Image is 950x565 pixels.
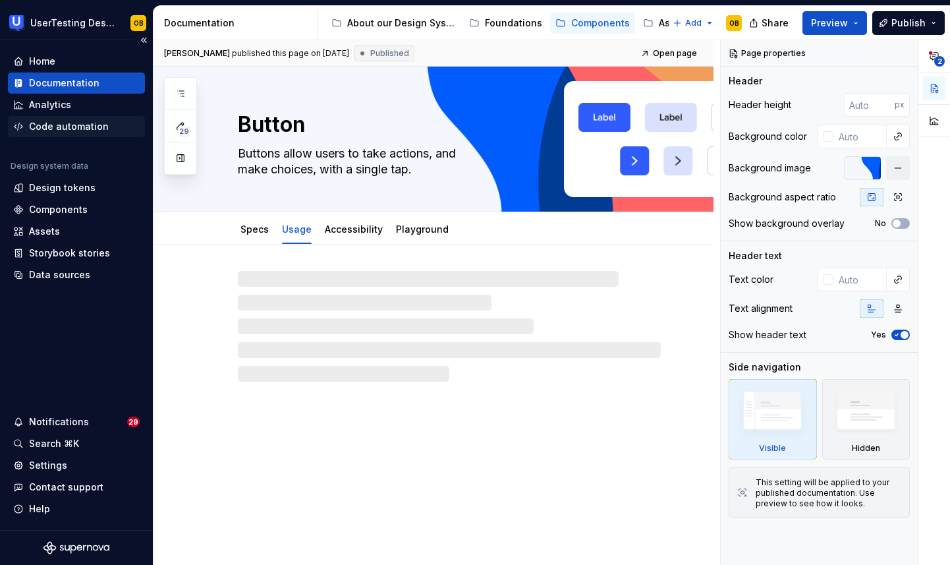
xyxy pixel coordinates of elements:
div: Foundations [485,16,542,30]
span: Publish [891,16,926,30]
a: Specs [240,223,269,235]
button: Share [742,11,797,35]
button: Collapse sidebar [134,31,153,49]
div: Header text [729,249,782,262]
span: Add [685,18,702,28]
a: Assets [8,221,145,242]
span: 2 [934,56,945,67]
div: Show header text [729,328,806,342]
a: Analytics [8,94,145,115]
div: Text alignment [729,302,793,315]
input: Auto [833,268,887,291]
div: Documentation [29,76,99,90]
label: No [875,218,886,229]
a: Documentation [8,73,145,94]
span: Open page [653,48,697,59]
div: Components [571,16,630,30]
label: Yes [871,330,886,340]
a: Settings [8,455,145,476]
a: About our Design System [326,13,461,34]
div: Search ⌘K [29,437,79,450]
div: Design system data [11,161,88,171]
div: Documentation [164,16,312,30]
div: Side navigation [729,361,801,374]
div: Assets [29,225,60,238]
span: 29 [177,126,191,136]
div: Accessibility [320,215,388,243]
div: Specs [235,215,274,243]
div: published this page on [DATE] [232,48,349,59]
button: Preview [802,11,867,35]
a: Playground [396,223,449,235]
a: Usage [282,223,312,235]
div: Hidden [822,379,910,460]
div: Code automation [29,120,109,133]
button: Publish [872,11,945,35]
button: Contact support [8,477,145,498]
input: Auto [844,93,895,117]
a: Assets [638,13,695,34]
div: Text color [729,273,773,286]
div: Visible [729,379,817,460]
a: Storybook stories [8,243,145,264]
a: Code automation [8,116,145,137]
div: This setting will be applied to your published documentation. Use preview to see how it looks. [756,477,901,509]
svg: Supernova Logo [43,541,109,554]
div: Notifications [29,415,89,429]
a: Components [550,13,635,34]
span: Published [370,48,409,59]
a: Data sources [8,264,145,285]
div: Page tree [326,10,666,36]
div: Help [29,502,50,516]
div: Show background overlay [729,217,845,230]
div: About our Design System [347,16,456,30]
textarea: Button [235,109,658,140]
div: Design tokens [29,181,96,194]
span: Preview [811,16,848,30]
button: Add [669,14,718,32]
div: Header [729,74,762,88]
div: Playground [391,215,454,243]
input: Auto [833,125,887,148]
a: Design tokens [8,177,145,198]
p: px [895,100,905,110]
div: Background image [729,162,811,175]
img: 41adf70f-fc1c-4662-8e2d-d2ab9c673b1b.png [9,15,25,31]
div: Assets [659,16,690,30]
button: Search ⌘K [8,433,145,454]
span: Share [762,16,789,30]
div: Data sources [29,268,90,282]
div: Visible [759,443,786,454]
a: Components [8,199,145,220]
button: Help [8,498,145,520]
div: Home [29,55,55,68]
div: Settings [29,459,67,472]
a: Open page [636,44,703,63]
textarea: Buttons allow users to take actions, and make choices, with a single tap. [235,143,658,180]
a: Accessibility [325,223,383,235]
div: Storybook stories [29,247,110,260]
div: Hidden [852,443,880,454]
a: Foundations [464,13,547,34]
button: Notifications29 [8,411,145,432]
div: Background color [729,130,807,143]
div: Contact support [29,481,103,494]
span: 29 [127,417,140,427]
div: OB [729,18,739,28]
div: OB [134,18,144,28]
a: Home [8,51,145,72]
div: UserTesting Design System [30,16,115,30]
div: Background aspect ratio [729,191,836,204]
div: Components [29,203,88,216]
span: [PERSON_NAME] [164,48,230,59]
div: Header height [729,98,791,111]
div: Usage [277,215,317,243]
button: UserTesting Design SystemOB [3,9,150,37]
div: Analytics [29,98,71,111]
